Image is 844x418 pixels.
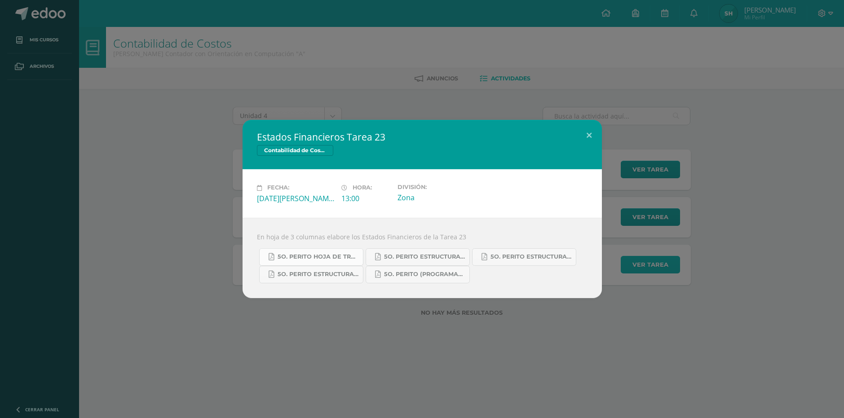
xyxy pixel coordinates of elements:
span: Hora: [353,185,372,191]
label: División: [398,184,475,190]
div: [DATE][PERSON_NAME] [257,194,334,203]
a: 5o. Perito Estructura del Costo de Producción.pdf [472,248,576,266]
span: 5o. Perito Hoja de trabajo 23.pdf [278,253,358,260]
h2: Estados Financieros Tarea 23 [257,131,588,143]
span: 5o. Perito Estructura del Estado de Resultados.pdf [384,253,465,260]
a: 5o. Perito Hoja de trabajo 23.pdf [259,248,363,266]
div: 13:00 [341,194,390,203]
span: 5o. Perito Estructura del Balance General.pdf [278,271,358,278]
div: Zona [398,193,475,202]
span: 5o. Perito Estructura del Costo de Producción.pdf [490,253,571,260]
span: 5o. Perito (Programación).pdf [384,271,465,278]
div: En hoja de 3 columnas elabore los Estados Financieros de la Tarea 23 [243,218,602,298]
a: 5o. Perito Estructura del Balance General.pdf [259,266,363,283]
a: 5o. Perito Estructura del Estado de Resultados.pdf [366,248,470,266]
span: Contabilidad de Costos [257,145,333,156]
span: Fecha: [267,185,289,191]
button: Close (Esc) [576,120,602,150]
a: 5o. Perito (Programación).pdf [366,266,470,283]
